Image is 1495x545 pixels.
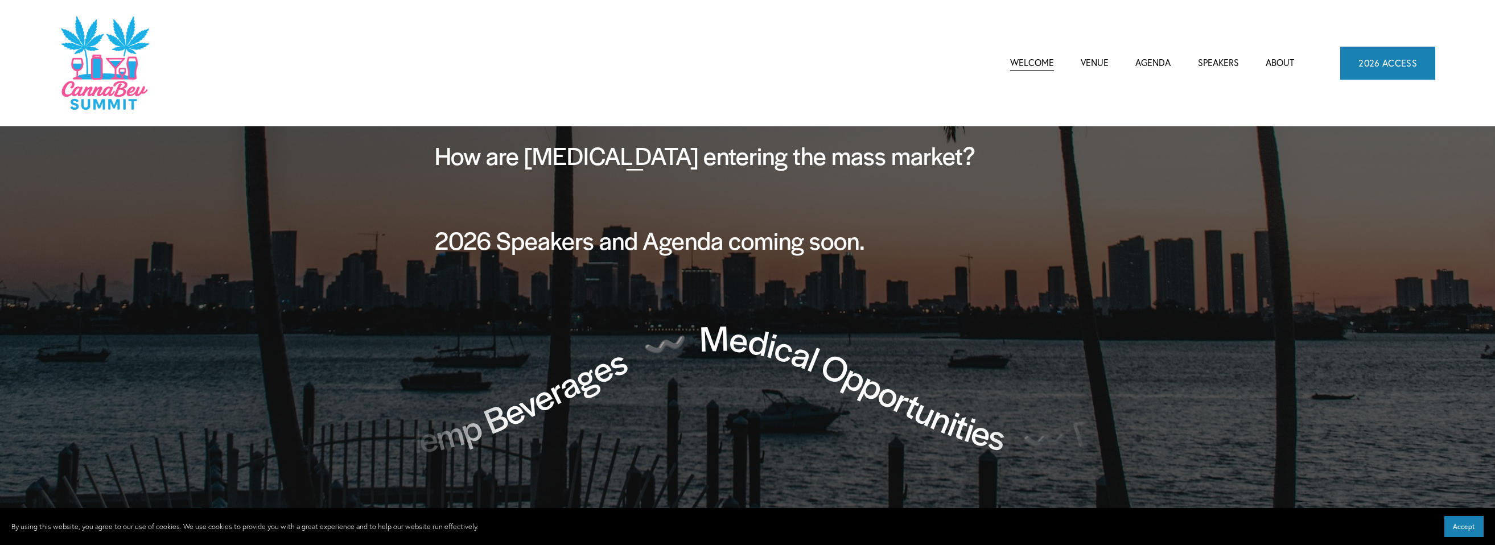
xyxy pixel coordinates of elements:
img: CannaDataCon [60,15,149,111]
a: 2026 ACCESS [1340,47,1435,80]
a: Welcome [1010,55,1054,72]
a: About [1266,55,1294,72]
span: Accept [1453,522,1475,531]
span: Agenda [1135,55,1171,71]
p: By using this website, you agree to our use of cookies. We use cookies to provide you with a grea... [11,521,479,533]
a: Speakers [1198,55,1239,72]
a: folder dropdown [1135,55,1171,72]
h2: 2026 Speakers and Agenda coming soon. [435,224,1061,257]
a: Venue [1081,55,1109,72]
h2: How are [MEDICAL_DATA] entering the mass market? [435,139,1061,172]
button: Accept [1444,516,1484,537]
